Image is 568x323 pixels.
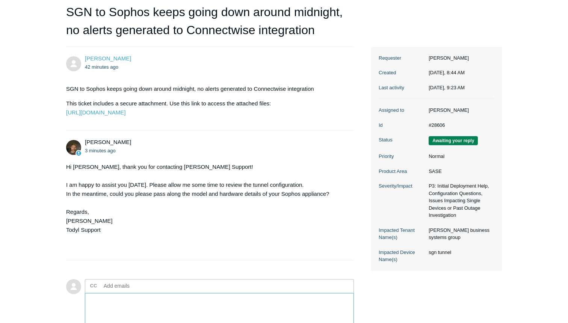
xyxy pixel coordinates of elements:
a: [URL][DOMAIN_NAME] [66,109,125,116]
dt: Impacted Tenant Name(s) [379,227,425,241]
dt: Status [379,136,425,144]
time: 10/02/2025, 08:44 [85,64,118,70]
label: CC [90,280,97,291]
dt: Requester [379,54,425,62]
span: Brandon Fox [85,55,131,62]
p: SGN to Sophos keeps going down around midnight, no alerts generated to Connectwise integration [66,84,346,93]
dt: Product Area [379,168,425,175]
dd: sgn tunnel [425,249,494,256]
span: Andy Paull [85,139,131,145]
dd: [PERSON_NAME] [425,54,494,62]
dt: Assigned to [379,107,425,114]
input: Add emails [101,280,181,291]
dd: [PERSON_NAME] [425,107,494,114]
dd: Normal [425,153,494,160]
div: Hi [PERSON_NAME], thank you for contacting [PERSON_NAME] Support! I am happy to assist you [DATE]... [66,162,346,252]
dd: SASE [425,168,494,175]
time: 10/02/2025, 09:23 [429,85,465,90]
h1: SGN to Sophos keeps going down around midnight, no alerts generated to Connectwise integration [66,3,354,47]
time: 10/02/2025, 09:23 [85,148,116,153]
dt: Severity/Impact [379,182,425,190]
dt: Last activity [379,84,425,92]
dt: Impacted Device Name(s) [379,249,425,263]
dd: #28606 [425,122,494,129]
a: [PERSON_NAME] [85,55,131,62]
span: We are waiting for you to respond [429,136,478,145]
dt: Created [379,69,425,77]
dd: P3: Initial Deployment Help, Configuration Questions, Issues Impacting Single Devices or Past Out... [425,182,494,219]
time: 10/02/2025, 08:44 [429,70,465,75]
dt: Id [379,122,425,129]
p: This ticket includes a secure attachment. Use this link to access the attached files: [66,99,346,117]
dd: [PERSON_NAME] business systems group [425,227,494,241]
dt: Priority [379,153,425,160]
